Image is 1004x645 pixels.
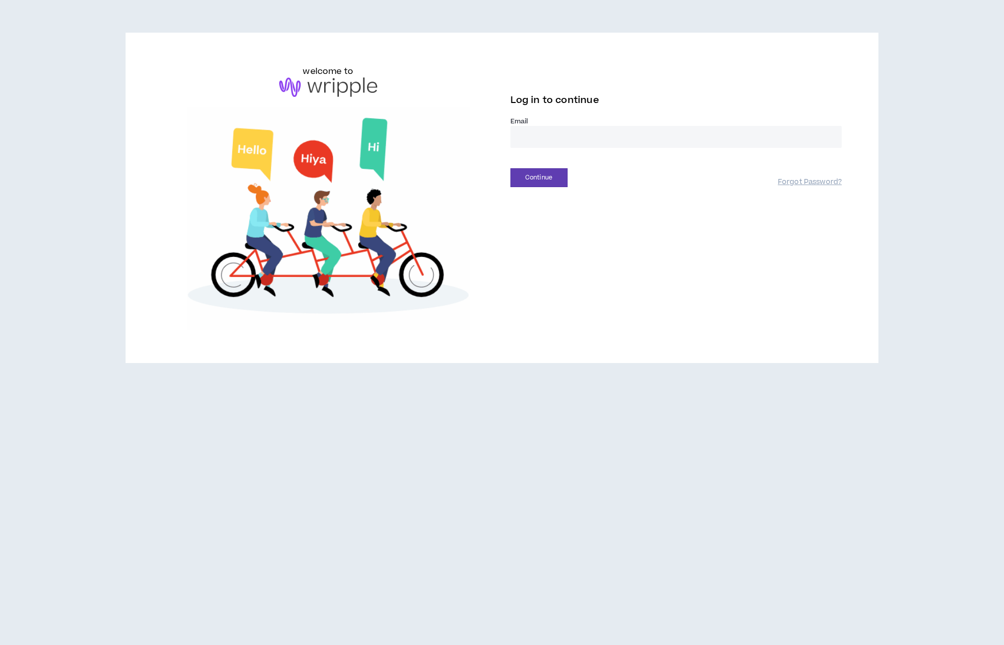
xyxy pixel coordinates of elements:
[510,117,842,126] label: Email
[162,107,494,330] img: Welcome to Wripple
[778,177,842,187] a: Forgot Password?
[279,78,377,97] img: logo-brand.png
[303,65,353,78] h6: welcome to
[510,168,568,187] button: Continue
[510,94,599,107] span: Log in to continue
